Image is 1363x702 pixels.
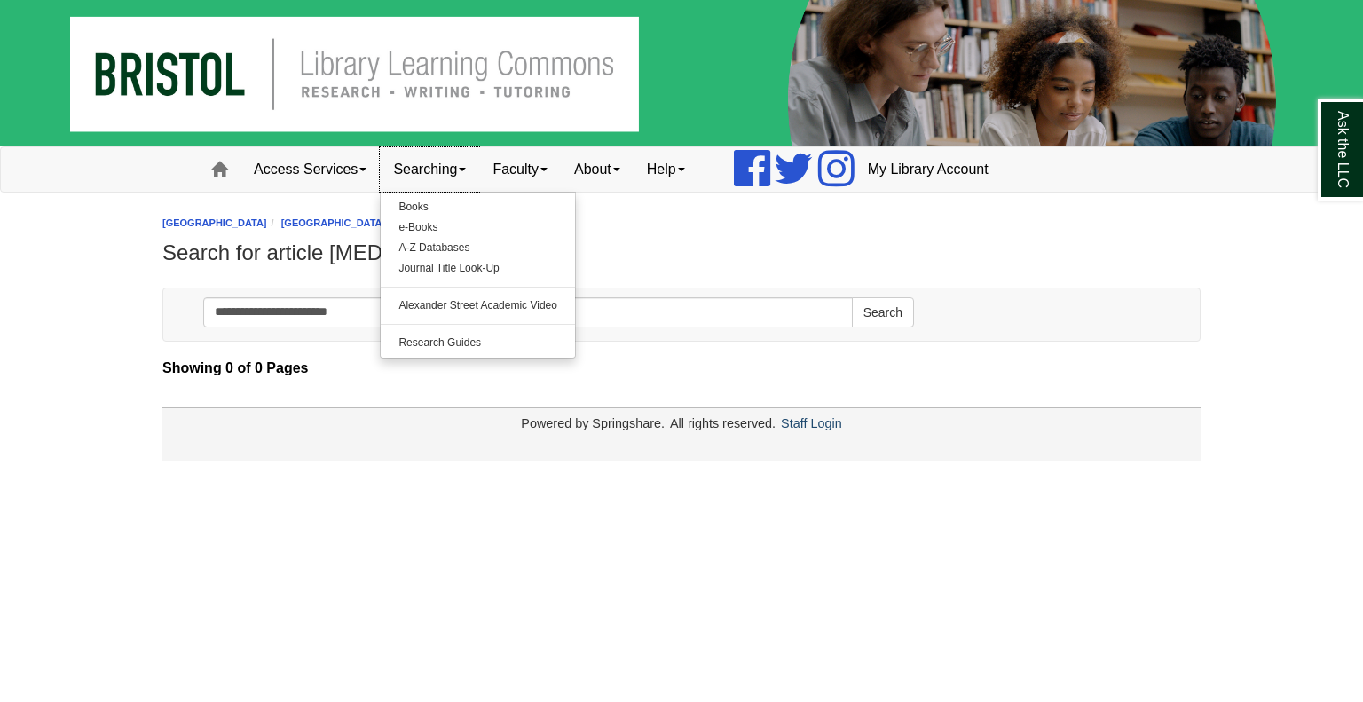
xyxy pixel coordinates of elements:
[381,217,575,238] a: e-Books
[381,333,575,353] a: Research Guides
[667,416,778,430] div: All rights reserved.
[381,197,575,217] a: Books
[561,147,634,192] a: About
[380,147,479,192] a: Searching
[855,147,1002,192] a: My Library Account
[240,147,380,192] a: Access Services
[162,356,1201,381] strong: Showing 0 of 0 Pages
[381,258,575,279] a: Journal Title Look-Up
[162,215,1201,232] nav: breadcrumb
[381,238,575,258] a: A-Z Databases
[781,416,842,430] a: Staff Login
[852,297,914,327] button: Search
[162,241,1201,265] h1: Search for article [MEDICAL_DATA]
[518,416,667,430] div: Powered by Springshare.
[281,217,480,228] a: [GEOGRAPHIC_DATA] Learning Commons
[162,217,267,228] a: [GEOGRAPHIC_DATA]
[381,296,575,316] a: Alexander Street Academic Video
[634,147,698,192] a: Help
[479,147,561,192] a: Faculty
